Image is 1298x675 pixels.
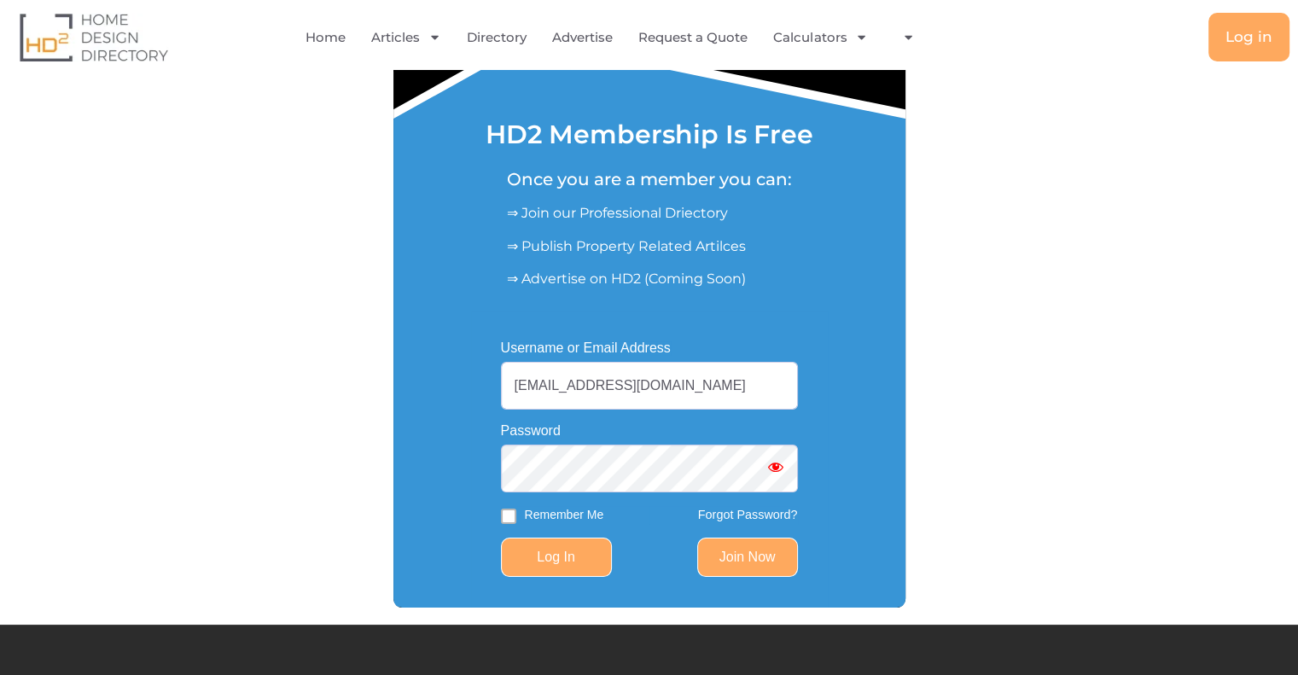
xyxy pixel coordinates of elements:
[306,18,346,57] a: Home
[501,362,798,410] input: Username or Email Address
[265,18,969,57] nav: Menu
[501,424,561,438] label: Password
[552,18,613,57] a: Advertise
[467,18,527,57] a: Directory
[486,122,813,148] h1: HD2 Membership Is Free
[638,18,748,57] a: Request a Quote
[507,169,792,189] h5: Once you are a member you can:
[1225,30,1272,44] span: Log in
[371,18,441,57] a: Articles
[501,538,612,577] input: Log In
[754,445,798,492] button: Show password
[525,506,604,524] label: Remember Me
[697,538,798,577] a: Join Now
[698,508,798,521] a: Forgot Password?
[507,236,792,257] p: ⇒ Publish Property Related Artilces
[1208,13,1289,61] a: Log in
[507,203,792,224] p: ⇒ Join our Professional Driectory
[501,341,671,355] label: Username or Email Address
[773,18,868,57] a: Calculators
[507,269,792,289] p: ⇒ Advertise on HD2 (Coming Soon)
